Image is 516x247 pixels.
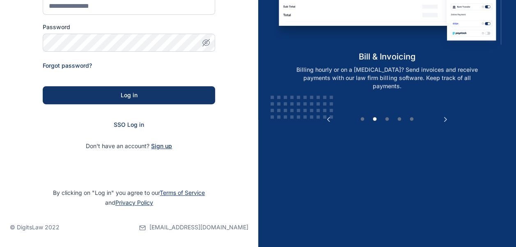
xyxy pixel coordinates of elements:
[10,188,248,208] p: By clicking on "Log in" you agree to our
[149,223,248,231] span: [EMAIL_ADDRESS][DOMAIN_NAME]
[105,199,153,206] span: and
[43,142,215,150] p: Don't have an account?
[408,115,416,123] button: 5
[273,51,501,62] h5: bill & invoicing
[139,208,248,247] a: [EMAIL_ADDRESS][DOMAIN_NAME]
[151,142,172,150] span: Sign up
[371,115,379,123] button: 2
[115,199,153,206] a: Privacy Policy
[324,115,333,123] button: Previous
[383,115,391,123] button: 3
[160,189,205,196] a: Terms of Service
[56,91,202,99] div: Log in
[151,142,172,149] a: Sign up
[43,23,215,31] label: Password
[43,86,215,104] button: Log in
[10,223,60,231] p: © DigitsLaw 2022
[282,66,492,90] p: Billing hourly or on a [MEDICAL_DATA]? Send invoices and receive payments with our law firm billi...
[114,121,144,128] a: SSO Log in
[395,115,404,123] button: 4
[358,115,367,123] button: 1
[441,115,449,123] button: Next
[43,62,92,69] a: Forgot password?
